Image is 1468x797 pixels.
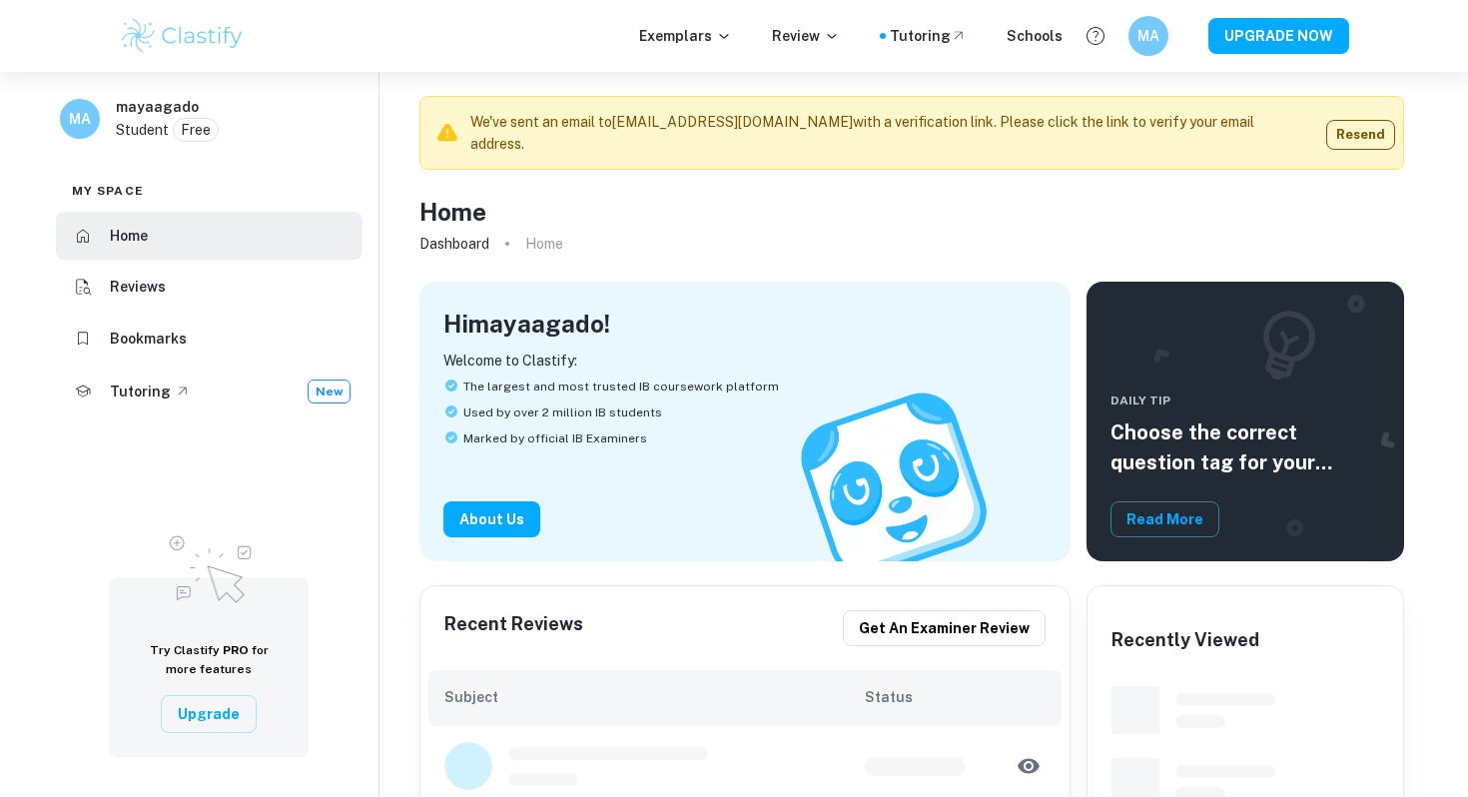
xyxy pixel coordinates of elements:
h4: Home [419,194,486,230]
button: Get an examiner review [843,610,1046,646]
a: Tutoring [890,25,967,47]
a: Home [56,212,363,260]
h6: MA [1137,25,1160,47]
span: The largest and most trusted IB coursework platform [463,378,779,396]
a: Reviews [56,264,363,312]
p: Welcome to Clastify: [443,350,1047,372]
span: Marked by official IB Examiners [463,429,647,447]
h6: Recently Viewed [1111,626,1259,654]
h6: Home [110,225,148,247]
button: Resend [1326,120,1395,150]
p: Review [772,25,840,47]
h6: Subject [444,686,866,708]
h6: Recent Reviews [444,610,583,646]
span: Used by over 2 million IB students [463,403,662,421]
a: Dashboard [419,230,489,258]
span: My space [72,182,144,200]
a: TutoringNew [56,367,363,416]
button: Read More [1110,501,1219,537]
button: UPGRADE NOW [1208,18,1349,54]
button: MA [1128,16,1168,56]
p: Free [181,119,211,141]
h6: mayaagado [116,96,199,118]
button: Help and Feedback [1079,19,1112,53]
h4: Hi mayaagado ! [443,306,610,342]
a: Bookmarks [56,315,363,363]
h6: Tutoring [110,381,171,402]
span: Daily Tip [1110,392,1380,409]
img: Clastify logo [119,16,246,56]
p: Exemplars [639,25,732,47]
p: Student [116,119,169,141]
h6: Try Clastify for more features [133,641,285,679]
h5: Choose the correct question tag for your coursework [1110,417,1380,477]
p: Home [525,233,563,255]
h6: Bookmarks [110,328,187,350]
button: About Us [443,501,540,537]
button: Upgrade [161,695,257,733]
img: Upgrade to Pro [159,523,259,609]
a: Schools [1007,25,1063,47]
span: PRO [223,643,249,657]
h6: Reviews [110,276,166,298]
h6: MA [69,108,92,130]
h6: Status [865,686,1046,708]
span: New [309,383,350,400]
p: We've sent an email to [EMAIL_ADDRESS][DOMAIN_NAME] with a verification link. Please click the li... [470,111,1311,155]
